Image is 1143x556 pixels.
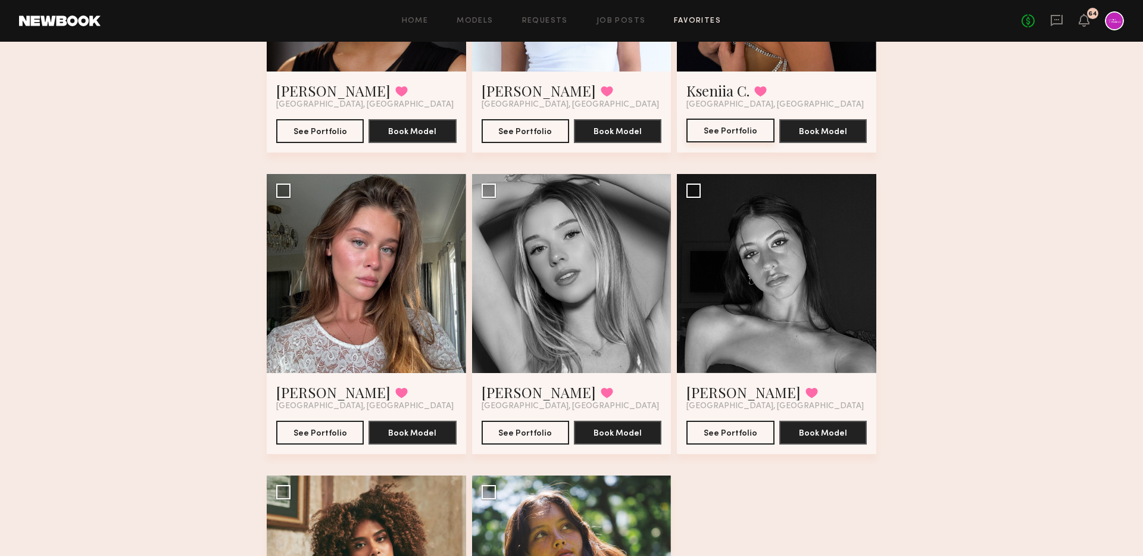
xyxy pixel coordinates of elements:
[482,100,659,110] span: [GEOGRAPHIC_DATA], [GEOGRAPHIC_DATA]
[522,17,568,25] a: Requests
[276,81,391,100] a: [PERSON_NAME]
[368,427,456,437] a: Book Model
[368,119,456,143] button: Book Model
[779,119,867,143] button: Book Model
[368,126,456,136] a: Book Model
[686,119,774,143] a: See Portfolio
[276,119,364,143] button: See Portfolio
[482,421,569,445] button: See Portfolio
[574,421,661,445] button: Book Model
[402,17,429,25] a: Home
[276,383,391,402] a: [PERSON_NAME]
[1088,11,1097,17] div: 64
[686,421,774,445] button: See Portfolio
[779,427,867,437] a: Book Model
[457,17,493,25] a: Models
[482,383,596,402] a: [PERSON_NAME]
[597,17,646,25] a: Job Posts
[574,119,661,143] button: Book Model
[574,427,661,437] a: Book Model
[482,81,596,100] a: [PERSON_NAME]
[674,17,721,25] a: Favorites
[276,421,364,445] button: See Portfolio
[686,402,864,411] span: [GEOGRAPHIC_DATA], [GEOGRAPHIC_DATA]
[368,421,456,445] button: Book Model
[686,81,749,100] a: Kseniia C.
[276,100,454,110] span: [GEOGRAPHIC_DATA], [GEOGRAPHIC_DATA]
[482,402,659,411] span: [GEOGRAPHIC_DATA], [GEOGRAPHIC_DATA]
[574,126,661,136] a: Book Model
[779,126,867,136] a: Book Model
[482,119,569,143] button: See Portfolio
[686,383,801,402] a: [PERSON_NAME]
[276,402,454,411] span: [GEOGRAPHIC_DATA], [GEOGRAPHIC_DATA]
[686,100,864,110] span: [GEOGRAPHIC_DATA], [GEOGRAPHIC_DATA]
[779,421,867,445] button: Book Model
[686,119,774,142] button: See Portfolio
